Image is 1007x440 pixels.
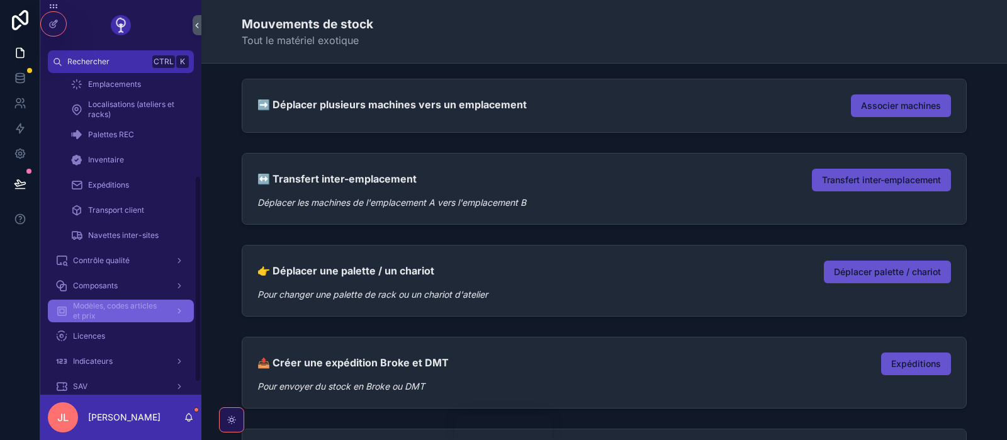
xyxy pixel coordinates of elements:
[257,261,434,281] h2: 👉 Déplacer une palette / un chariot
[88,180,129,190] span: Expéditions
[851,94,951,117] button: Associer machines
[73,381,87,392] span: SAV
[48,50,194,73] button: RechercherCtrlK
[63,73,194,96] a: Emplacements
[812,169,951,191] button: Transfert inter-emplacement
[88,99,181,120] span: Localisations (ateliers et racks)
[73,256,130,266] span: Contrôle qualité
[881,353,951,375] button: Expéditions
[88,411,160,424] p: [PERSON_NAME]
[111,15,131,35] img: App logo
[73,281,118,291] span: Composants
[63,224,194,247] a: Navettes inter-sites
[63,149,194,171] a: Inventaire
[48,249,194,272] a: Contrôle qualité
[834,266,941,278] span: Déplacer palette / chariot
[88,230,159,240] span: Navettes inter-sites
[257,94,527,115] h2: ➡️ Déplacer plusieurs machines vers un emplacement
[177,57,188,67] span: K
[88,205,144,215] span: Transport client
[88,130,134,140] span: Palettes REC
[67,57,147,67] span: Rechercher
[48,375,194,398] a: SAV
[48,300,194,322] a: Modèles, codes articles et prix
[242,33,373,48] span: Tout le matériel exotique
[152,55,175,68] span: Ctrl
[891,358,941,370] span: Expéditions
[48,274,194,297] a: Composants
[73,356,113,366] span: Indicateurs
[861,99,941,112] span: Associer machines
[63,199,194,222] a: Transport client
[48,350,194,373] a: Indicateurs
[63,98,194,121] a: Localisations (ateliers et racks)
[257,353,449,373] h2: 📤 Créer une expédition Broke et DMT
[88,155,124,165] span: Inventaire
[40,73,201,395] div: scrollable content
[822,174,941,186] span: Transfert inter-emplacement
[57,410,69,425] span: JL
[63,123,194,146] a: Palettes REC
[257,381,425,392] em: Pour envoyer du stock en Broke ou DMT
[257,169,417,189] h2: ↔️ Transfert inter-emplacement
[242,15,373,33] h1: Mouvements de stock
[48,325,194,347] a: Licences
[73,301,165,321] span: Modèles, codes articles et prix
[63,174,194,196] a: Expéditions
[88,79,141,89] span: Emplacements
[257,197,526,208] em: Déplacer les machines de l'emplacement A vers l'emplacement B
[257,289,488,300] em: Pour changer une palette de rack ou un chariot d'atelier
[824,261,951,283] button: Déplacer palette / chariot
[73,331,105,341] span: Licences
